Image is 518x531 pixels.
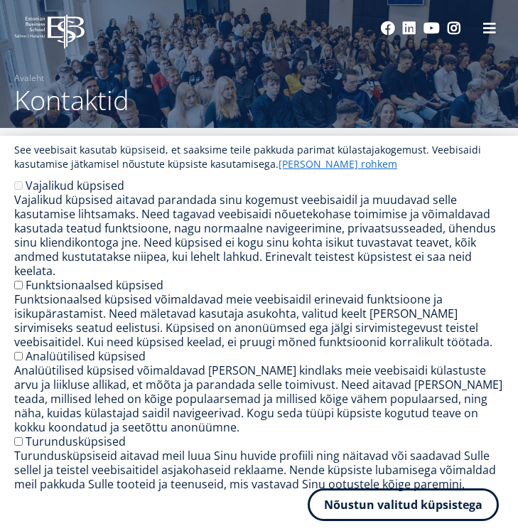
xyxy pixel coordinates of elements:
label: Vajalikud küpsised [26,178,124,193]
div: Vajalikud küpsised aitavad parandada sinu kogemust veebisaidil ja muudavad selle kasutamise lihts... [14,193,504,278]
a: Linkedin [402,21,416,36]
label: Turundusküpsised [26,434,126,449]
a: [PERSON_NAME] rohkem [279,157,397,171]
a: Avaleht [14,71,44,85]
a: Youtube [423,21,440,36]
label: Analüütilised küpsised [26,348,146,364]
button: Nõustun valitud küpsistega [308,488,499,521]
a: Facebook [381,21,395,36]
span: Kontaktid [14,81,129,118]
div: Analüütilised küpsised võimaldavad [PERSON_NAME] kindlaks meie veebisaidi külastuste arvu ja liik... [14,363,504,434]
div: Turundusküpsiseid aitavad meil luua Sinu huvide profiili ning näitavad või saadavad Sulle sellel ... [14,449,504,491]
p: See veebisait kasutab küpsiseid, et saaksime teile pakkuda parimat külastajakogemust. Veebisaidi ... [14,143,504,171]
div: Funktsionaalsed küpsised võimaldavad meie veebisaidil erinevaid funktsioone ja isikupärastamist. ... [14,292,504,349]
a: Instagram [447,21,461,36]
label: Funktsionaalsed küpsised [26,277,163,293]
